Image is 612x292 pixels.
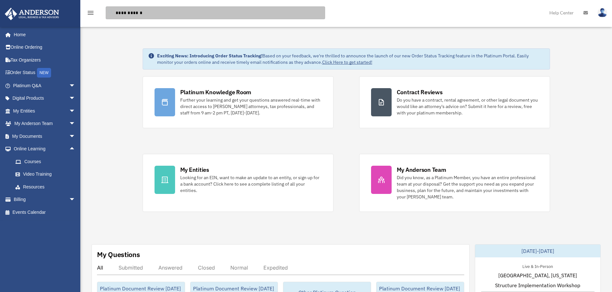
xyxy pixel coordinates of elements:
[87,11,94,17] a: menu
[97,250,140,259] div: My Questions
[119,264,143,271] div: Submitted
[359,76,550,128] a: Contract Reviews Do you have a contract, rental agreement, or other legal document you would like...
[4,193,85,206] a: Billingarrow_drop_down
[517,263,558,269] div: Live & In-Person
[143,154,333,212] a: My Entities Looking for an EIN, want to make an update to an entity, or sign up for a bank accoun...
[69,79,82,92] span: arrow_drop_down
[143,76,333,128] a: Platinum Knowledge Room Further your learning and get your questions answered real-time with dire...
[180,97,322,116] div: Further your learning and get your questions answered real-time with direct access to [PERSON_NAM...
[498,271,577,279] span: [GEOGRAPHIC_DATA], [US_STATE]
[3,8,61,20] img: Anderson Advisors Platinum Portal
[4,143,85,155] a: Online Learningarrow_drop_up
[475,245,600,257] div: [DATE]-[DATE]
[9,155,85,168] a: Courses
[4,130,85,143] a: My Documentsarrow_drop_down
[397,166,446,174] div: My Anderson Team
[397,97,538,116] div: Do you have a contract, rental agreement, or other legal document you would like an attorney's ad...
[598,8,607,17] img: User Pic
[230,264,248,271] div: Normal
[157,53,262,59] strong: Exciting News: Introducing Order Status Tracking!
[69,143,82,156] span: arrow_drop_up
[37,68,51,78] div: NEW
[158,264,182,271] div: Answered
[87,9,94,17] i: menu
[107,9,114,16] i: search
[180,166,209,174] div: My Entities
[4,206,85,219] a: Events Calendar
[69,130,82,143] span: arrow_drop_down
[397,88,443,96] div: Contract Reviews
[4,117,85,130] a: My Anderson Teamarrow_drop_down
[4,66,85,79] a: Order StatusNEW
[4,54,85,66] a: Tax Organizers
[4,41,85,54] a: Online Ordering
[69,193,82,206] span: arrow_drop_down
[359,154,550,212] a: My Anderson Team Did you know, as a Platinum Member, you have an entire professional team at your...
[4,92,85,105] a: Digital Productsarrow_drop_down
[69,104,82,118] span: arrow_drop_down
[9,180,85,193] a: Resources
[263,264,288,271] div: Expedited
[69,92,82,105] span: arrow_drop_down
[4,104,85,117] a: My Entitiesarrow_drop_down
[157,53,545,65] div: Based on your feedback, we're thrilled to announce the launch of our new Order Status Tracking fe...
[97,264,103,271] div: All
[180,88,252,96] div: Platinum Knowledge Room
[495,281,580,289] span: Structure Implementation Workshop
[69,117,82,130] span: arrow_drop_down
[198,264,215,271] div: Closed
[322,59,372,65] a: Click Here to get started!
[4,79,85,92] a: Platinum Q&Aarrow_drop_down
[397,174,538,200] div: Did you know, as a Platinum Member, you have an entire professional team at your disposal? Get th...
[4,28,82,41] a: Home
[180,174,322,194] div: Looking for an EIN, want to make an update to an entity, or sign up for a bank account? Click her...
[9,168,85,181] a: Video Training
